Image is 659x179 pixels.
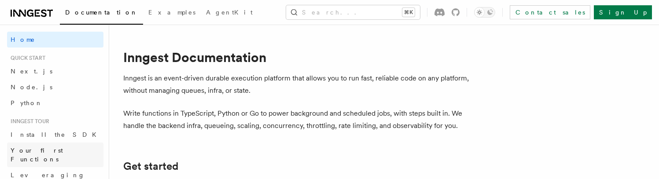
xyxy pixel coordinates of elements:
a: Examples [143,3,201,24]
span: Node.js [11,84,52,91]
h1: Inngest Documentation [123,49,475,65]
span: Documentation [65,9,138,16]
button: Toggle dark mode [474,7,495,18]
a: Node.js [7,79,103,95]
a: Documentation [60,3,143,25]
span: Examples [148,9,195,16]
a: AgentKit [201,3,258,24]
button: Search...⌘K [286,5,420,19]
span: Your first Functions [11,147,63,163]
a: Home [7,32,103,47]
span: Quick start [7,55,45,62]
p: Write functions in TypeScript, Python or Go to power background and scheduled jobs, with steps bu... [123,107,475,132]
a: Python [7,95,103,111]
a: Next.js [7,63,103,79]
span: Inngest tour [7,118,49,125]
a: Install the SDK [7,127,103,142]
span: Next.js [11,68,52,75]
a: Contact sales [510,5,590,19]
span: Install the SDK [11,131,102,138]
p: Inngest is an event-driven durable execution platform that allows you to run fast, reliable code ... [123,72,475,97]
a: Get started [123,160,178,172]
span: AgentKit [206,9,253,16]
a: Your first Functions [7,142,103,167]
kbd: ⌘K [402,8,415,17]
span: Home [11,35,35,44]
span: Python [11,99,43,106]
a: Sign Up [594,5,652,19]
